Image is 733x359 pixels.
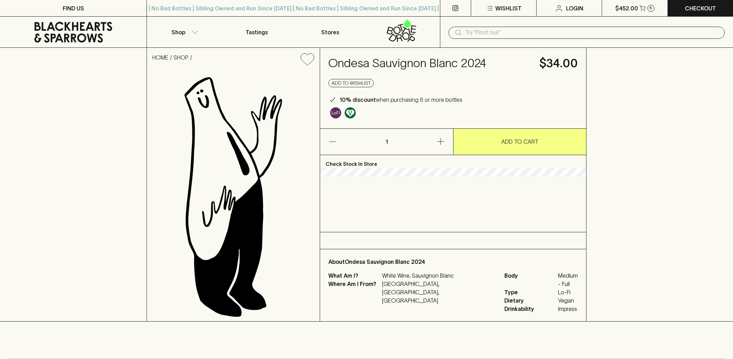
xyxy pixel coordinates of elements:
[685,4,716,12] p: Checkout
[220,17,293,47] a: Tastings
[339,96,462,104] p: when purchasing 6 or more bottles
[328,258,578,266] p: About Ondesa Sauvignon Blanc 2024
[465,27,719,38] input: Try "Pinot noir"
[320,155,586,168] p: Check Stock In Store
[171,28,185,36] p: Shop
[343,106,357,120] a: Made without the use of any animal products.
[321,28,339,36] p: Stores
[504,288,556,296] span: Type
[382,271,496,280] p: White Wine, Sauvignon Blanc
[330,107,341,118] img: Lo-Fi
[558,305,578,313] span: Impress
[328,280,380,305] p: Where Am I From?
[328,271,380,280] p: What Am I?
[293,17,366,47] a: Stores
[504,296,556,305] span: Dietary
[615,4,638,12] p: $452.00
[339,97,376,103] b: 10% discount
[328,56,531,71] h4: Ondesa Sauvignon Blanc 2024
[174,54,188,61] a: SHOP
[298,51,317,68] button: Add to wishlist
[378,129,395,155] p: 1
[246,28,268,36] p: Tastings
[558,296,578,305] span: Vegan
[650,6,652,10] p: 5
[147,17,220,47] button: Shop
[147,71,320,321] img: Ondesa Sauvignon Blanc 2024
[152,54,168,61] a: HOME
[453,129,586,155] button: ADD TO CART
[539,56,578,71] h4: $34.00
[63,4,84,12] p: FIND US
[504,271,556,288] span: Body
[345,107,356,118] img: Vegan
[504,305,556,313] span: Drinkability
[382,280,496,305] p: [GEOGRAPHIC_DATA], [GEOGRAPHIC_DATA], [GEOGRAPHIC_DATA]
[328,79,374,87] button: Add to wishlist
[501,137,538,146] p: ADD TO CART
[566,4,583,12] p: Login
[495,4,522,12] p: Wishlist
[558,271,578,288] span: Medium - Full
[558,288,578,296] span: Lo-Fi
[328,106,343,120] a: Some may call it natural, others minimum intervention, either way, it’s hands off & maybe even a ...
